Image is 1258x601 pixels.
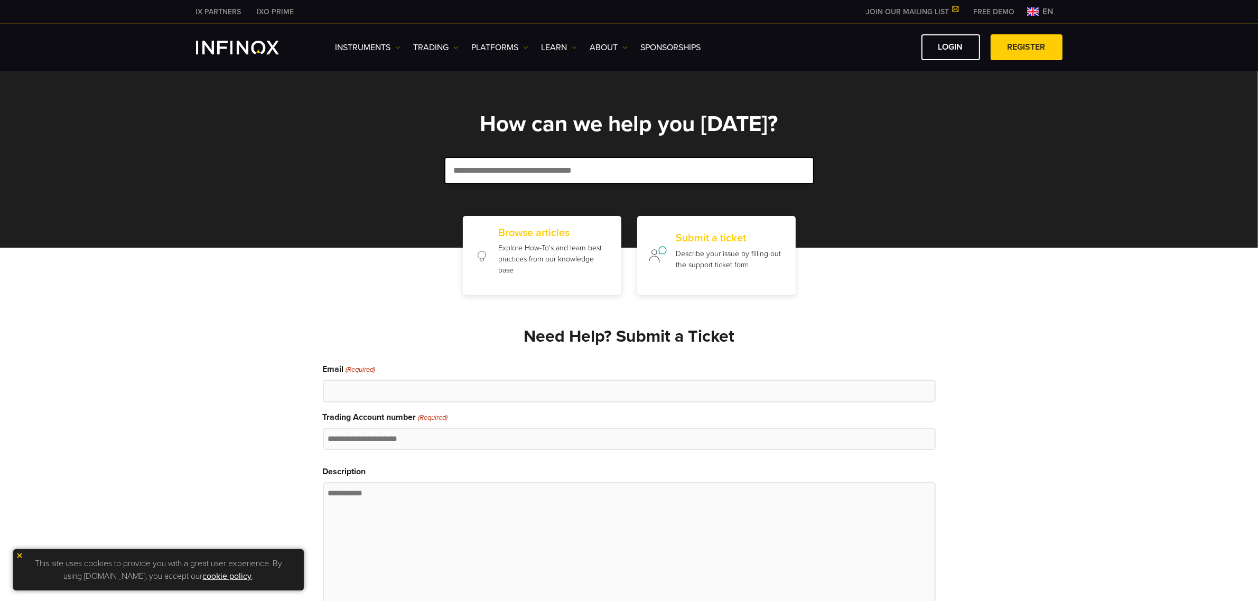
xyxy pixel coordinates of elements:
[203,571,252,581] a: cookie policy
[249,6,302,17] a: INFINOX
[344,365,375,375] span: (Required)
[498,227,610,239] h2: Browse articles
[676,232,785,245] h2: Submit a ticket
[463,216,621,295] a: Browse articles
[590,41,628,54] a: ABOUT
[323,411,448,424] label: Trading Account number
[323,112,936,136] h1: How can we help you [DATE]?
[542,41,577,54] a: Learn
[1039,5,1058,18] span: en
[323,465,366,478] label: Description
[637,216,796,295] a: Submit a ticket
[196,41,304,54] a: INFINOX Logo
[323,326,936,347] h2: Need Help? Submit a Ticket
[676,248,785,270] p: Describe your issue by filling out the support ticket form
[188,6,249,17] a: INFINOX
[966,6,1023,17] a: INFINOX MENU
[16,552,23,559] img: yellow close icon
[336,41,400,54] a: Instruments
[641,41,701,54] a: SPONSORSHIPS
[417,413,448,424] span: (Required)
[921,34,980,60] a: LOGIN
[498,242,610,276] p: Explore How-To's and learn best practices from our knowledge base
[323,363,375,375] label: Email
[18,555,299,585] p: This site uses cookies to provide you with a great user experience. By using [DOMAIN_NAME], you a...
[414,41,459,54] a: TRADING
[859,7,966,16] a: JOIN OUR MAILING LIST
[991,34,1063,60] a: REGISTER
[472,41,528,54] a: PLATFORMS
